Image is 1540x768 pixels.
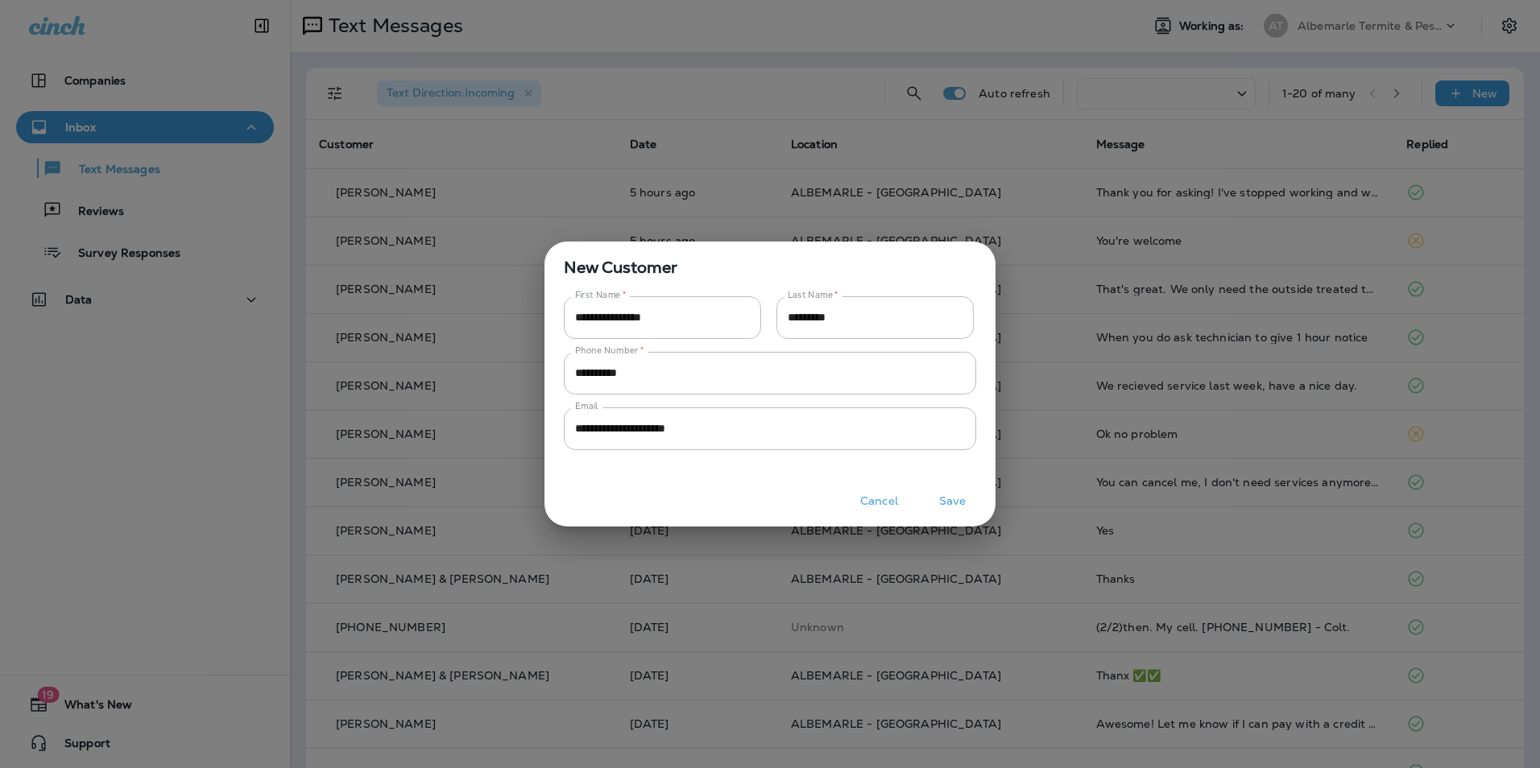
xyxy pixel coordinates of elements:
button: Cancel [849,489,909,514]
button: Save [922,489,983,514]
label: First Name [575,289,627,301]
span: New Customer [544,242,996,280]
label: Last Name [788,289,838,301]
label: Email [575,400,598,412]
label: Phone Number [575,345,644,357]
